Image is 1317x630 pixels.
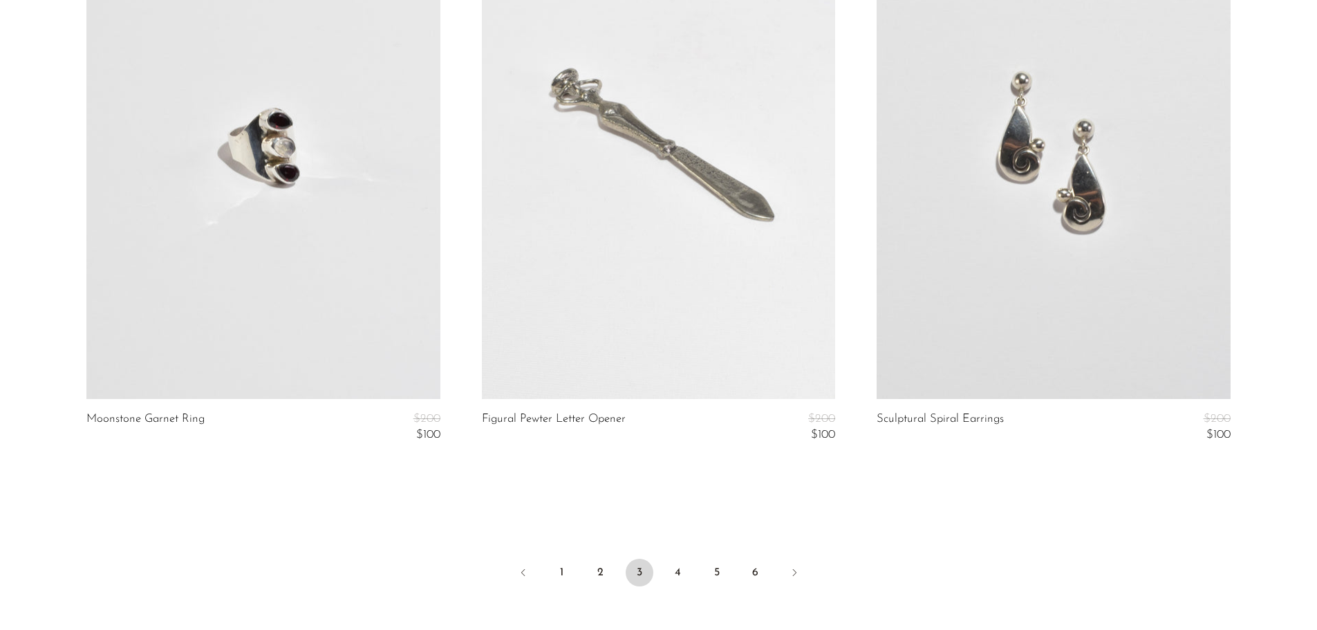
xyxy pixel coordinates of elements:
[510,559,537,589] a: Previous
[86,413,205,441] a: Moonstone Garnet Ring
[703,559,731,586] a: 5
[664,559,692,586] a: 4
[626,559,653,586] span: 3
[808,413,835,425] span: $200
[742,559,769,586] a: 6
[413,413,440,425] span: $200
[877,413,1004,441] a: Sculptural Spiral Earrings
[416,429,440,441] span: $100
[587,559,615,586] a: 2
[1204,413,1231,425] span: $200
[1206,429,1231,441] span: $100
[811,429,835,441] span: $100
[548,559,576,586] a: 1
[482,413,626,441] a: Figural Pewter Letter Opener
[781,559,808,589] a: Next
